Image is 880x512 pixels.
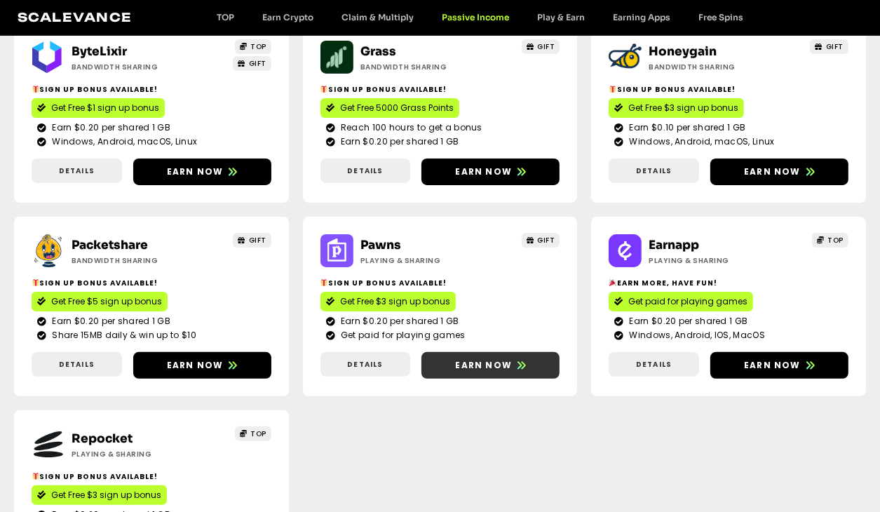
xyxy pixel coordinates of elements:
a: Earn now [710,159,848,185]
a: Get paid for playing games [609,292,753,311]
a: Details [32,352,122,377]
img: 🎁 [32,473,39,480]
span: Details [636,166,672,176]
span: Windows, Android, macOS, Linux [48,135,197,148]
a: Details [32,159,122,183]
a: Free Spins [684,12,757,22]
span: Get Free $3 sign up bonus [628,102,738,114]
img: 🎁 [320,279,327,286]
a: Scalevance [18,10,133,25]
span: TOP [250,41,266,52]
span: TOP [827,235,844,245]
span: Earn $0.20 per shared 1 GB [626,315,748,328]
span: Windows, Android, IOS, MacOS [626,329,765,342]
span: Get Free $1 sign up bonus [51,102,159,114]
a: Play & Earn [523,12,599,22]
a: Get Free $5 sign up bonus [32,292,168,311]
img: 🎁 [32,279,39,286]
span: GIFT [537,235,555,245]
a: Repocket [72,431,133,446]
a: Claim & Multiply [327,12,428,22]
span: Earn now [744,166,801,178]
span: Details [59,166,95,176]
span: Details [636,359,672,370]
a: Get Free $3 sign up bonus [32,485,167,505]
span: Earn now [456,359,513,372]
h2: Earn More, Have Fun! [609,278,848,288]
span: Details [347,359,383,370]
a: GIFT [810,39,848,54]
span: GIFT [537,41,555,52]
a: Get Free $3 sign up bonus [609,98,744,118]
span: Get Free $3 sign up bonus [340,295,450,308]
a: Earning Apps [599,12,684,22]
span: Earn $0.20 per shared 1 GB [48,121,170,134]
a: GIFT [233,56,271,71]
a: Earnapp [649,238,699,252]
a: Get Free $3 sign up bonus [320,292,456,311]
a: TOP [235,426,271,441]
h2: Sign up bonus available! [320,84,560,95]
a: Pawns [360,238,401,252]
a: TOP [235,39,271,54]
img: 🎁 [32,86,39,93]
span: Earn now [744,359,801,372]
a: Earn Crypto [248,12,327,22]
h2: Sign up bonus available! [320,278,560,288]
a: Details [320,159,411,183]
a: TOP [812,233,848,248]
a: Details [609,352,699,377]
span: Earn now [167,166,224,178]
span: Get Free $5 sign up bonus [51,295,162,308]
span: Reach 100 hours to get a bonus [337,121,482,134]
a: Grass [360,44,396,59]
h2: Playing & Sharing [360,255,485,266]
span: Get paid for playing games [337,329,466,342]
span: GIFT [249,58,266,69]
a: TOP [203,12,248,22]
img: 🎁 [320,86,327,93]
span: Earn $0.10 per shared 1 GB [626,121,746,134]
span: Earn $0.20 per shared 1 GB [337,315,459,328]
span: GIFT [249,235,266,245]
h2: Playing & Sharing [649,255,773,266]
a: Earn now [133,352,271,379]
h2: Sign up bonus available! [609,84,848,95]
a: Get Free $1 sign up bonus [32,98,165,118]
a: Details [320,352,411,377]
span: Earn now [456,166,513,178]
a: Earn now [133,159,271,185]
span: TOP [250,429,266,439]
span: Get Free $3 sign up bonus [51,489,161,501]
a: Honeygain [649,44,717,59]
span: Share 15MB daily & win up to $10 [48,329,196,342]
span: Details [59,359,95,370]
span: GIFT [826,41,844,52]
a: Earn now [421,352,560,379]
span: Get paid for playing games [628,295,747,308]
span: Earn $0.20 per shared 1 GB [48,315,170,328]
span: Details [347,166,383,176]
a: Passive Income [428,12,523,22]
h2: Sign Up Bonus Available! [32,471,271,482]
h2: Bandwidth Sharing [649,62,773,72]
a: GIFT [522,233,560,248]
span: Get Free 5000 Grass Points [340,102,454,114]
span: Earn $0.20 per shared 1 GB [337,135,459,148]
a: GIFT [522,39,560,54]
h2: Bandwidth Sharing [360,62,485,72]
h2: Bandwidth Sharing [72,62,196,72]
span: Earn now [167,359,224,372]
h2: Sign up bonus available! [32,278,271,288]
a: Earn now [710,352,848,379]
a: Details [609,159,699,183]
a: Get Free 5000 Grass Points [320,98,459,118]
a: GIFT [233,233,271,248]
a: ByteLixir [72,44,127,59]
img: 🎉 [609,279,616,286]
img: 🎁 [609,86,616,93]
span: Windows, Android, macOS, Linux [626,135,775,148]
a: Packetshare [72,238,148,252]
h2: Bandwidth Sharing [72,255,196,266]
h2: Sign up bonus available! [32,84,271,95]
